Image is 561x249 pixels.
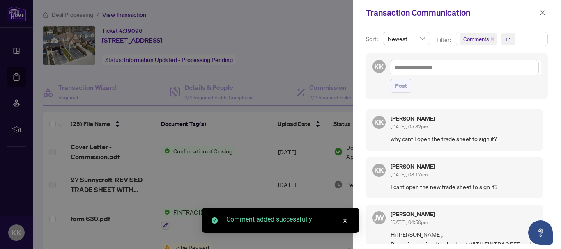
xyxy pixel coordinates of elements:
span: [DATE], 04:50pm [391,219,428,225]
div: +1 [505,35,512,43]
span: I cant open the new trade sheet to sign it? [391,182,536,192]
h5: [PERSON_NAME] [391,164,435,169]
span: Newest [388,32,425,45]
span: Comments [463,35,489,43]
p: Filter: [437,35,452,44]
span: check-circle [212,217,218,224]
p: Sort: [366,34,379,43]
button: Open asap [528,220,553,245]
h5: [PERSON_NAME] [391,116,435,121]
span: [DATE], 08:17am [391,171,428,178]
span: KK [374,61,384,72]
a: Close [340,216,349,225]
span: KK [374,164,384,176]
span: KK [374,117,384,128]
span: close [490,37,494,41]
span: Comments [460,33,497,45]
span: [DATE], 05:32pm [391,123,428,130]
button: Post [390,79,412,93]
span: close [540,10,545,16]
div: Comment added successfully [226,215,349,224]
div: Transaction Communication [366,7,537,19]
span: why cant I open the trade sheet to sign it? [391,134,536,144]
span: close [342,218,348,224]
h5: [PERSON_NAME] [391,211,435,217]
span: JW [374,212,384,224]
